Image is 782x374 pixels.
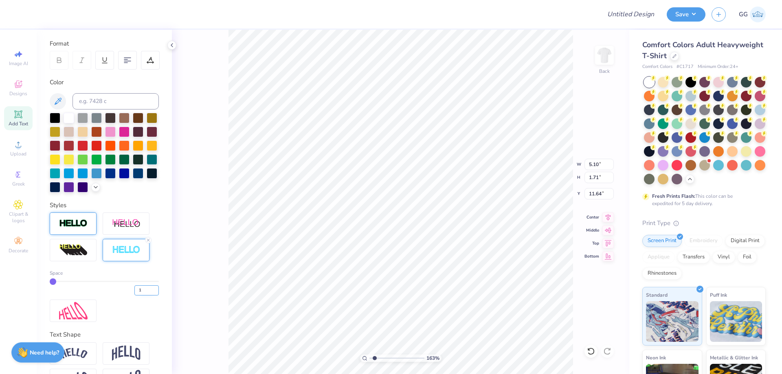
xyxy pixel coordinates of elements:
span: Middle [584,227,599,233]
span: Space [50,269,63,277]
span: Image AI [9,60,28,67]
img: Free Distort [59,302,88,319]
span: Clipart & logos [4,211,33,224]
div: Back [599,68,610,75]
span: Decorate [9,247,28,254]
span: Metallic & Glitter Ink [710,353,758,362]
div: Vinyl [712,251,735,263]
span: Designs [9,90,27,97]
div: Foil [738,251,757,263]
div: Color [50,78,159,87]
a: GG [739,7,766,22]
span: Upload [10,151,26,157]
span: Minimum Order: 24 + [698,63,738,70]
span: Comfort Colors [642,63,672,70]
div: Screen Print [642,235,682,247]
img: Shadow [112,219,141,229]
div: Format [50,39,160,48]
span: Comfort Colors Adult Heavyweight T-Shirt [642,40,763,61]
img: Negative Space [112,245,141,255]
strong: Need help? [30,349,59,357]
div: Embroidery [684,235,723,247]
div: Applique [642,251,675,263]
div: Text Shape [50,330,159,339]
span: Top [584,241,599,246]
input: Untitled Design [601,6,661,22]
span: GG [739,10,748,19]
input: e.g. 7428 c [72,93,159,109]
div: Transfers [677,251,710,263]
span: Bottom [584,254,599,259]
div: Rhinestones [642,267,682,280]
img: Arc [59,348,88,359]
span: # C1717 [677,63,694,70]
span: Center [584,214,599,220]
img: Puff Ink [710,301,762,342]
img: Gerson Garcia [750,7,766,22]
span: Greek [12,181,25,187]
span: Standard [646,291,668,299]
img: Arch [112,346,141,361]
button: Save [667,7,705,22]
span: Puff Ink [710,291,727,299]
span: 163 % [426,354,439,362]
span: Neon Ink [646,353,666,362]
strong: Fresh Prints Flash: [652,193,695,199]
span: Add Text [9,120,28,127]
img: 3d Illusion [59,244,88,257]
div: Print Type [642,219,766,228]
img: Stroke [59,219,88,228]
img: Standard [646,301,699,342]
img: Back [596,47,613,63]
div: Digital Print [725,235,765,247]
div: This color can be expedited for 5 day delivery. [652,192,752,207]
div: Styles [50,201,159,210]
